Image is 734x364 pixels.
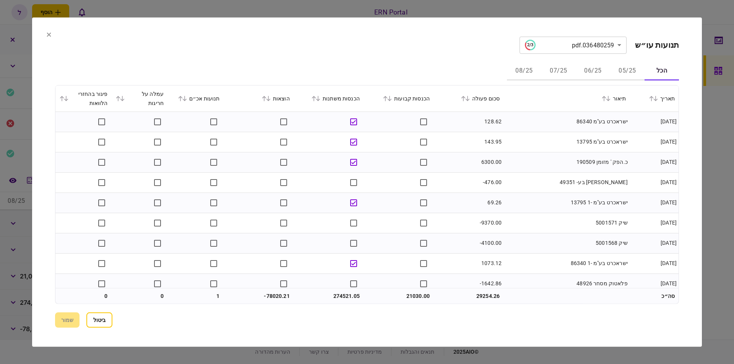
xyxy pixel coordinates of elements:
td: 1 [167,288,224,304]
div: הכנסות משתנות [297,94,360,103]
div: תנועות אכ״ם [171,94,220,103]
td: 1073.12 [434,253,503,273]
td: [DATE] [630,253,679,273]
td: [DATE] [630,213,679,233]
div: עמלה על חריגות [115,89,164,107]
td: 29254.26 [434,288,503,304]
td: -9370.00 [434,213,503,233]
td: 0 [55,288,112,304]
td: כ.הפק ' מזומן 190509 [503,152,630,172]
td: [DATE] [630,152,679,172]
td: [DATE] [630,112,679,132]
div: הוצאות [227,94,290,103]
td: [DATE] [630,233,679,253]
div: פיגור בהחזרי הלוואות [59,89,108,107]
td: שיק 5001568 [503,233,630,253]
button: 07/25 [541,62,576,80]
td: 0 [112,288,168,304]
button: ביטול [86,312,112,328]
td: 21030.00 [364,288,434,304]
td: [DATE] [630,132,679,152]
div: הכנסות קבועות [367,94,430,103]
td: ישראכרט בע"מ 13795 [503,132,630,152]
td: ישראכרט בע"מ -1 13795 [503,193,630,213]
td: פלאטוק מסחר 48926 [503,273,630,294]
button: 06/25 [576,62,610,80]
td: 6300.00 [434,152,503,172]
td: [DATE] [630,193,679,213]
td: -4100.00 [434,233,503,253]
td: 128.62 [434,112,503,132]
div: תאריך [633,94,675,103]
td: [DATE] [630,273,679,294]
h2: תנועות עו״ש [635,40,679,50]
div: סכום פעולה [437,94,500,103]
td: 69.26 [434,193,503,213]
td: -1642.86 [434,273,503,294]
td: ישראכרט בע"מ 86340 [503,112,630,132]
td: [PERSON_NAME] בע- 49351 [503,172,630,193]
td: 143.95 [434,132,503,152]
td: 274521.05 [294,288,364,304]
text: 2/3 [527,42,533,47]
td: -476.00 [434,172,503,193]
td: -78020.21 [224,288,294,304]
div: תיאור [507,94,626,103]
td: ישראכרט בע"מ -1 86340 [503,253,630,273]
button: 08/25 [507,62,541,80]
td: [DATE] [630,172,679,193]
div: 036480259.pdf [525,40,614,50]
button: הכל [645,62,679,80]
td: שיק 5001571 [503,213,630,233]
button: 05/25 [610,62,645,80]
td: סה״כ [630,288,679,304]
